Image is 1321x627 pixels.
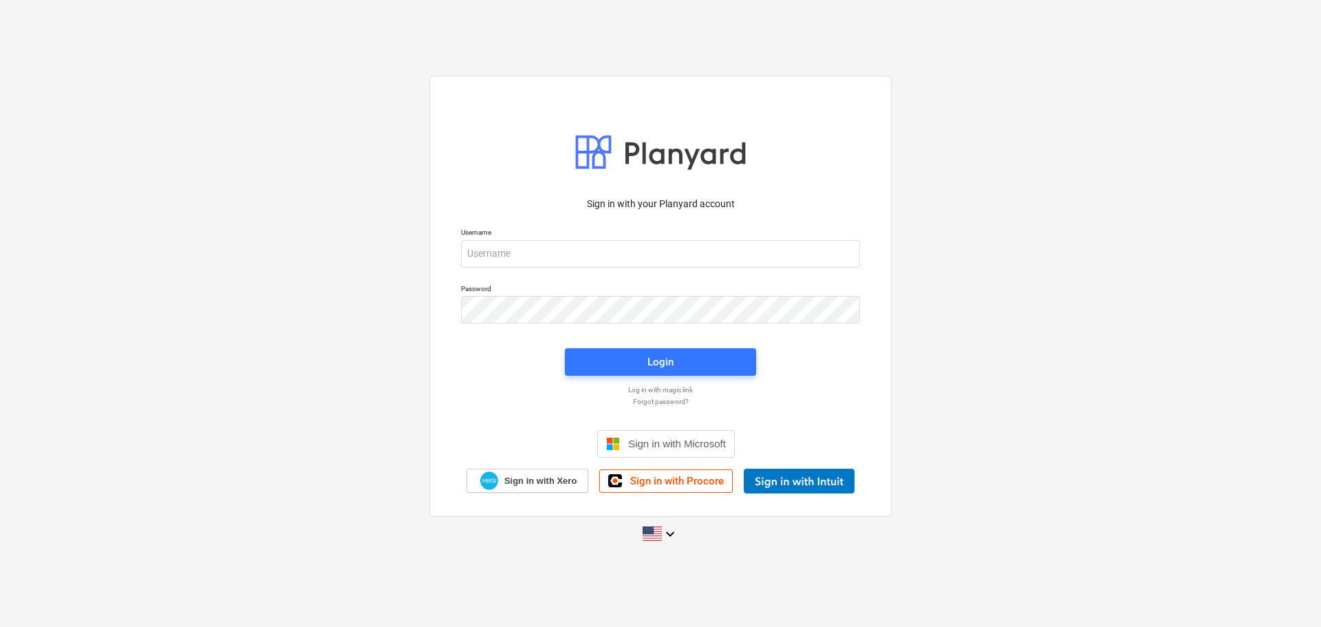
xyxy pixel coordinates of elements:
a: Sign in with Xero [466,469,589,493]
span: Sign in with Xero [504,475,577,487]
p: Sign in with your Planyard account [461,197,860,211]
img: Microsoft logo [606,437,620,451]
p: Username [461,228,860,240]
a: Forgot password? [454,397,867,406]
a: Log in with magic link [454,385,867,394]
p: Password [461,284,860,296]
button: Login [565,348,756,376]
span: Sign in with Procore [630,475,724,487]
input: Username [461,240,860,268]
a: Sign in with Procore [599,469,733,493]
span: Sign in with Microsoft [628,438,726,449]
i: keyboard_arrow_down [662,526,678,542]
img: Xero logo [480,471,498,490]
div: Login [647,353,674,371]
